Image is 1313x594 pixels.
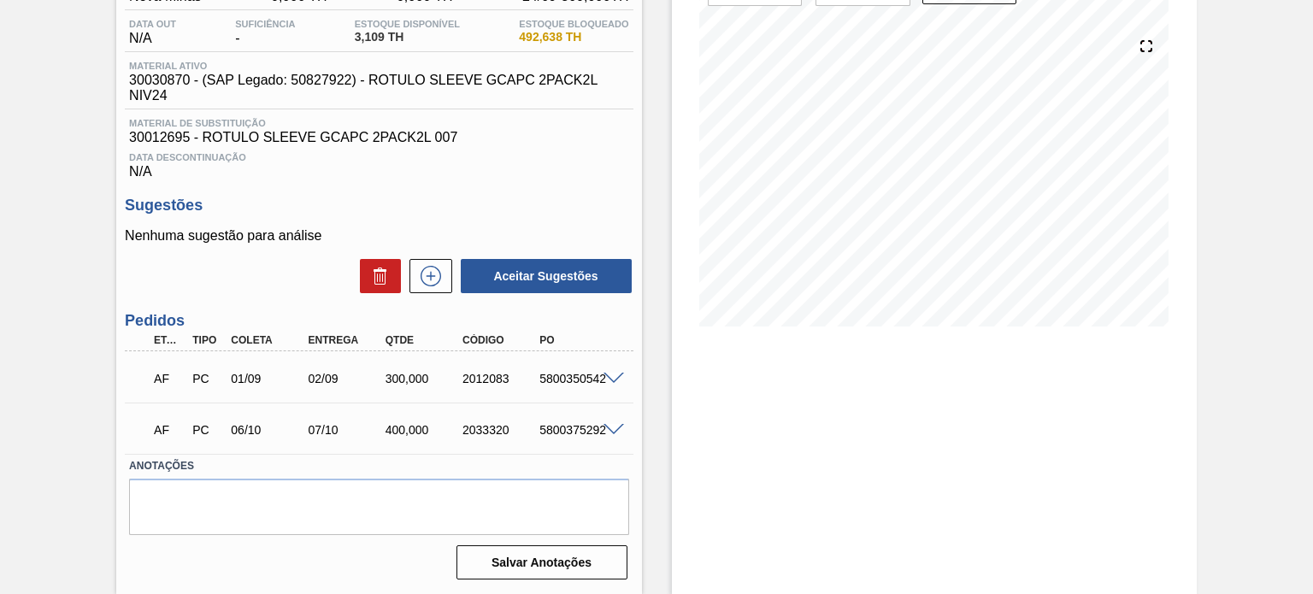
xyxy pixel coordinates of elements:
[188,372,227,385] div: Pedido de Compra
[535,372,620,385] div: 5800350542
[458,372,543,385] div: 2012083
[235,19,295,29] span: Suficiência
[381,372,466,385] div: 300,000
[129,130,628,145] span: 30012695 - ROTULO SLEEVE GCAPC 2PACK2L 007
[125,197,633,215] h3: Sugestões
[381,423,466,437] div: 400,000
[458,334,543,346] div: Código
[150,334,188,346] div: Etapa
[150,411,188,449] div: Aguardando Faturamento
[150,360,188,397] div: Aguardando Faturamento
[461,259,632,293] button: Aceitar Sugestões
[355,19,460,29] span: Estoque Disponível
[129,73,637,103] span: 30030870 - (SAP Legado: 50827922) - ROTULO SLEEVE GCAPC 2PACK2L NIV24
[535,334,620,346] div: PO
[129,19,176,29] span: Data out
[129,152,628,162] span: Data Descontinuação
[129,61,637,71] span: Material ativo
[231,19,299,46] div: -
[227,334,311,346] div: Coleta
[227,372,311,385] div: 01/09/2025
[519,19,628,29] span: Estoque Bloqueado
[188,423,227,437] div: Pedido de Compra
[227,423,311,437] div: 06/10/2025
[452,257,633,295] div: Aceitar Sugestões
[456,545,627,579] button: Salvar Anotações
[304,334,389,346] div: Entrega
[154,372,184,385] p: AF
[129,454,628,479] label: Anotações
[535,423,620,437] div: 5800375292
[129,118,628,128] span: Material de Substituição
[154,423,184,437] p: AF
[125,19,180,46] div: N/A
[125,228,633,244] p: Nenhuma sugestão para análise
[458,423,543,437] div: 2033320
[188,334,227,346] div: Tipo
[304,423,389,437] div: 07/10/2025
[401,259,452,293] div: Nova sugestão
[355,31,460,44] span: 3,109 TH
[304,372,389,385] div: 02/09/2025
[125,145,633,179] div: N/A
[351,259,401,293] div: Excluir Sugestões
[519,31,628,44] span: 492,638 TH
[381,334,466,346] div: Qtde
[125,312,633,330] h3: Pedidos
